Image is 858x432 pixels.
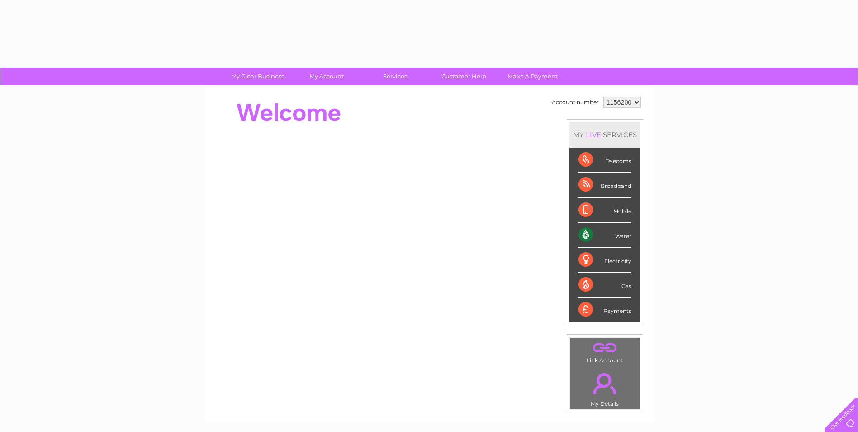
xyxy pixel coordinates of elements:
div: LIVE [584,130,603,139]
a: . [573,340,637,356]
div: Water [578,223,631,248]
td: My Details [570,365,640,410]
div: MY SERVICES [569,122,640,148]
div: Mobile [578,198,631,223]
div: Gas [578,273,631,298]
a: Services [358,68,432,85]
a: My Clear Business [220,68,295,85]
a: . [573,368,637,399]
a: My Account [289,68,364,85]
a: Customer Help [427,68,501,85]
div: Electricity [578,248,631,273]
div: Telecoms [578,148,631,173]
td: Link Account [570,337,640,366]
div: Payments [578,298,631,322]
div: Broadband [578,173,631,197]
td: Account number [550,95,601,110]
a: Make A Payment [495,68,570,85]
